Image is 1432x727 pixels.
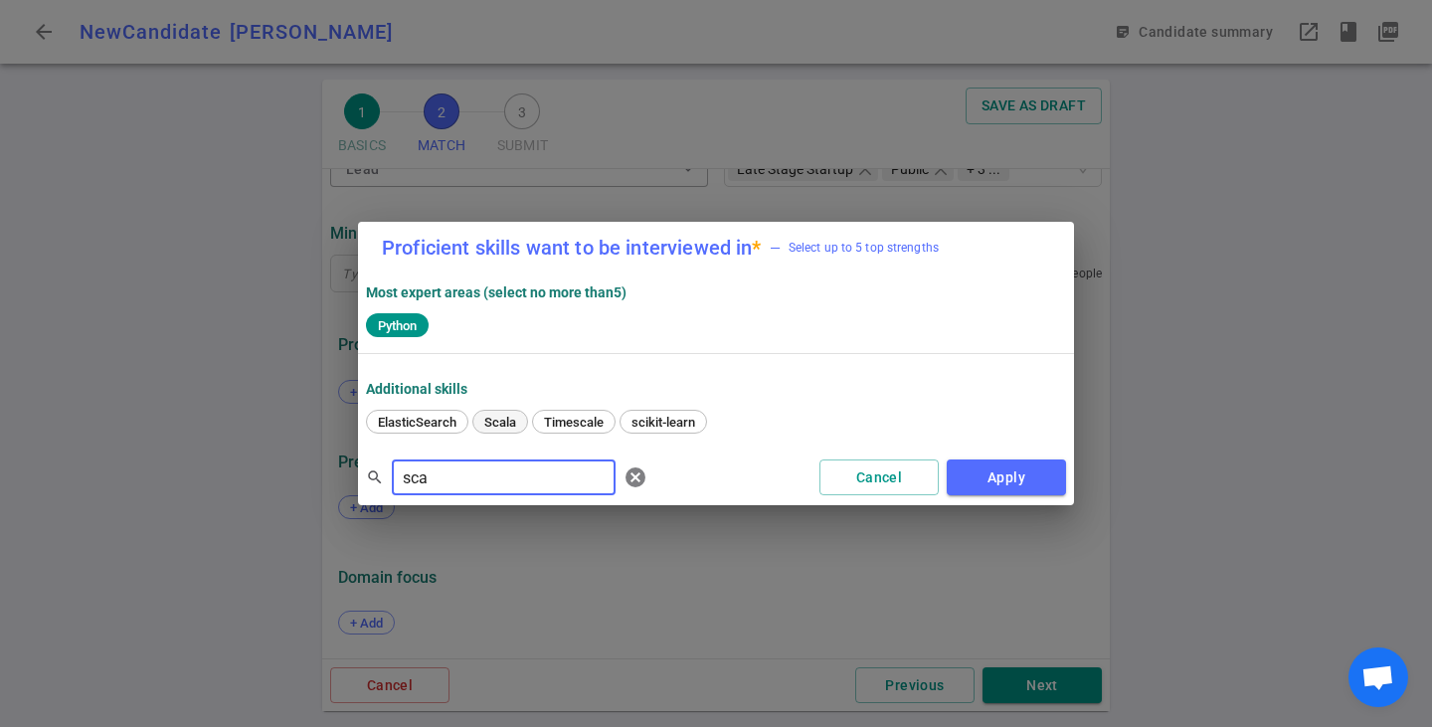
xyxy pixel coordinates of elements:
button: Apply [947,459,1066,496]
span: cancel [624,465,647,489]
span: ElasticSearch [371,415,463,430]
button: Cancel [819,459,939,496]
strong: Most expert areas (select no more than 5 ) [366,284,626,300]
label: Proficient skills want to be interviewed in [382,238,762,258]
div: Open chat [1348,647,1408,707]
span: scikit-learn [625,415,702,430]
div: — [770,238,781,258]
input: Separate search terms by comma or space [392,461,616,493]
span: Scala [477,415,523,430]
span: Select up to 5 top strengths [770,238,939,258]
span: search [366,468,384,486]
strong: Additional Skills [366,381,467,397]
span: Python [370,318,425,333]
span: Timescale [537,415,611,430]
